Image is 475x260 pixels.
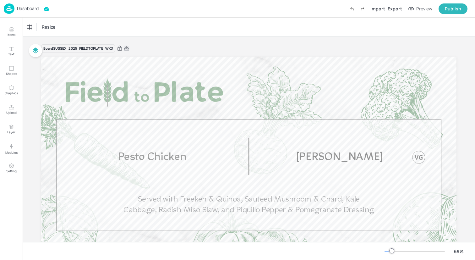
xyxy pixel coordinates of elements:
button: Publish [439,3,467,14]
label: Redo (Ctrl + Y) [357,3,368,14]
button: Preview [405,4,436,14]
div: Board SUSSEX_2025_FIELDTOPLATE_WK3 [41,44,115,53]
span: Pesto Chicken [118,152,187,163]
p: Dashboard [17,6,39,11]
div: Publish [445,5,461,12]
div: Import [370,5,385,12]
span: Served with Freekeh & Quinoa, Sauteed Mushroom & Chard, Kale Cabbage, Radish Miso Slaw, and Piqui... [123,196,374,214]
div: 69 % [451,248,466,255]
label: Undo (Ctrl + Z) [347,3,357,14]
img: logo-86c26b7e.jpg [4,3,14,14]
span: [PERSON_NAME] [296,152,383,163]
div: Preview [416,5,432,12]
span: Resize [41,24,57,30]
div: Export [388,5,402,12]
